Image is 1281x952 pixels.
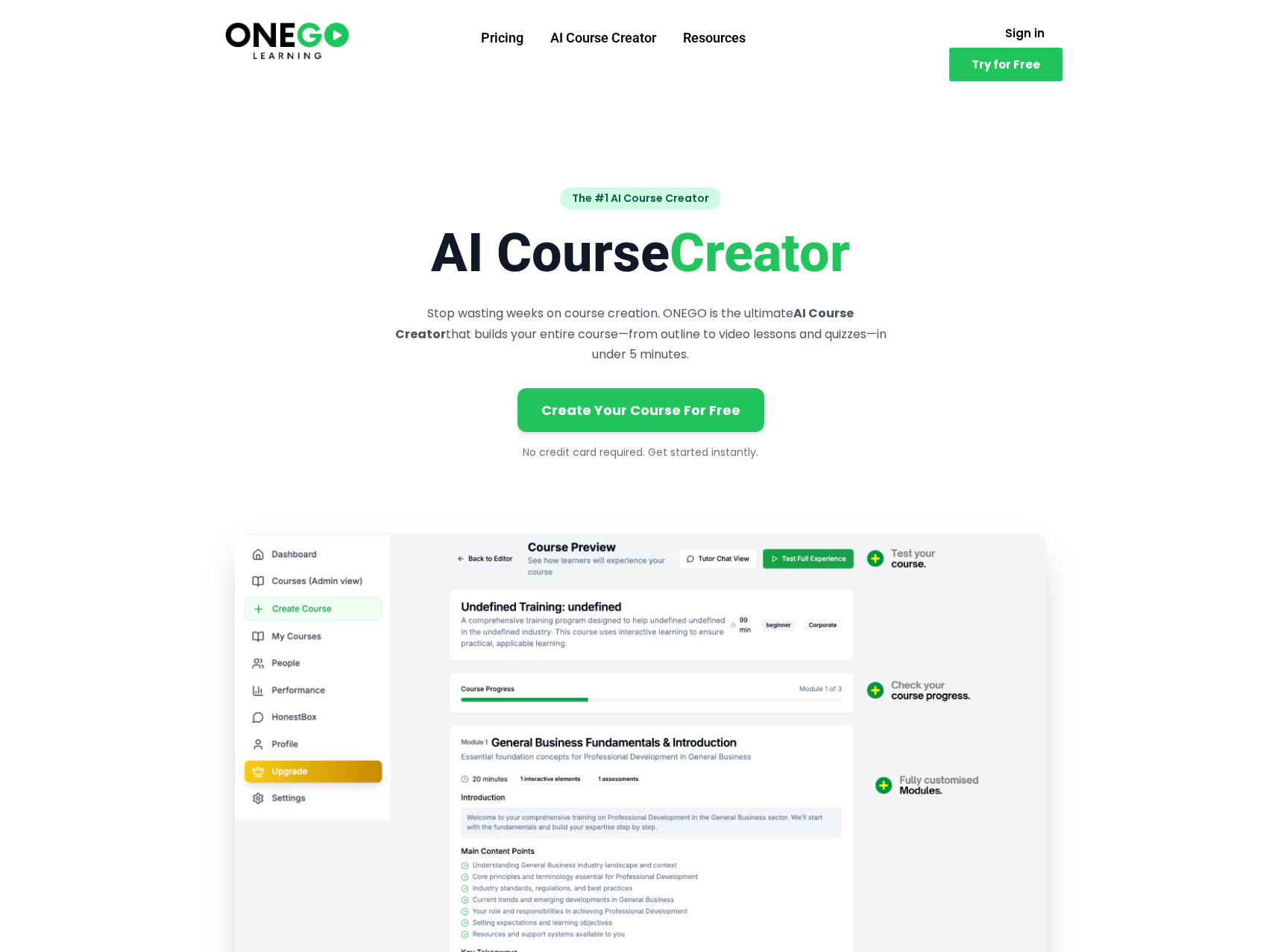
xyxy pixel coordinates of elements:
span: Creator [670,221,850,285]
a: Try for Free [949,48,1063,81]
strong: AI Course Creator [395,305,854,342]
a: Pricing [468,19,537,57]
h1: AI Course [235,221,1046,285]
span: The #1 AI Course Creator [560,188,721,209]
a: Resources [670,19,759,57]
span: Sign in [1005,28,1045,39]
a: AI Course Creator [537,19,670,57]
a: Sign in [987,19,1063,48]
p: No credit card required. Get started instantly. [235,444,1046,462]
span: Try for Free [972,59,1040,70]
a: Create Your Course For Free [517,388,764,432]
p: Stop wasting weeks on course creation. ONEGO is the ultimate that builds your entire course—from ... [390,303,891,364]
